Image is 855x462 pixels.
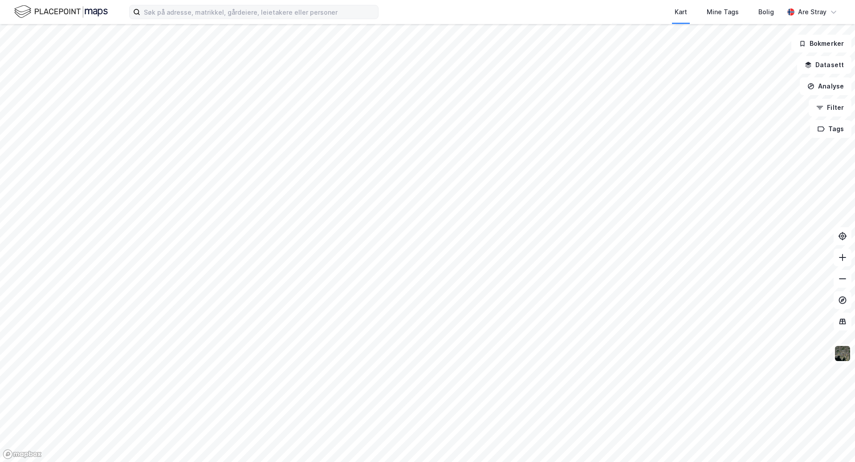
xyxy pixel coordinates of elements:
div: Mine Tags [707,7,739,17]
button: Analyse [800,77,851,95]
div: Are Stray [798,7,826,17]
div: Kart [675,7,687,17]
a: Mapbox homepage [3,449,42,459]
iframe: Chat Widget [810,419,855,462]
input: Søk på adresse, matrikkel, gårdeiere, leietakere eller personer [140,5,378,19]
div: Bolig [758,7,774,17]
button: Tags [810,120,851,138]
button: Datasett [797,56,851,74]
button: Filter [809,99,851,117]
button: Bokmerker [791,35,851,52]
img: 9k= [834,345,851,362]
img: logo.f888ab2527a4732fd821a326f86c7f29.svg [14,4,108,20]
